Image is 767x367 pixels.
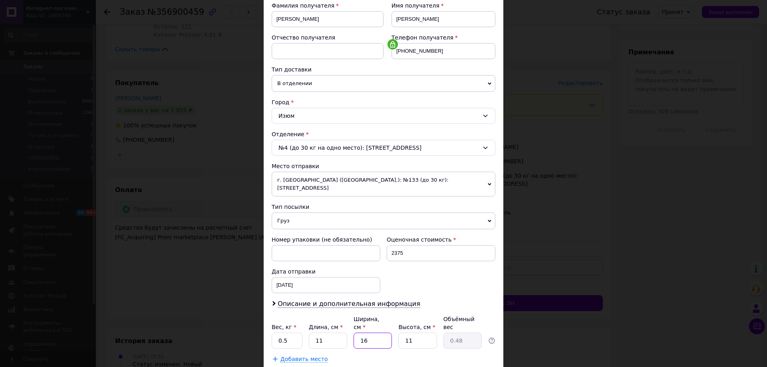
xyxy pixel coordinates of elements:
[272,204,309,210] span: Тип посылки
[272,2,334,9] span: Фамилия получателя
[278,300,420,308] span: Описание и дополнительная информация
[272,172,495,196] span: г. [GEOGRAPHIC_DATA] ([GEOGRAPHIC_DATA].): №133 (до 30 кг): [STREET_ADDRESS]
[391,2,439,9] span: Имя получателя
[272,212,495,229] span: Груз
[309,324,343,330] label: Длина, см
[272,268,380,276] div: Дата отправки
[443,315,482,331] div: Объёмный вес
[354,316,379,330] label: Ширина, см
[280,356,328,363] span: Добавить место
[398,324,435,330] label: Высота, см
[272,75,495,92] span: В отделении
[272,236,380,244] div: Номер упаковки (не обязательно)
[272,34,335,41] span: Отчество получателя
[391,34,453,41] span: Телефон получателя
[272,98,495,106] div: Город
[387,236,495,244] div: Оценочная стоимость
[272,163,319,169] span: Место отправки
[272,130,495,138] div: Отделение
[272,324,296,330] label: Вес, кг
[391,43,495,59] input: +380
[272,66,312,73] span: Тип доставки
[272,140,495,156] div: №4 (до 30 кг на одно место): [STREET_ADDRESS]
[272,108,495,124] div: Изюм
